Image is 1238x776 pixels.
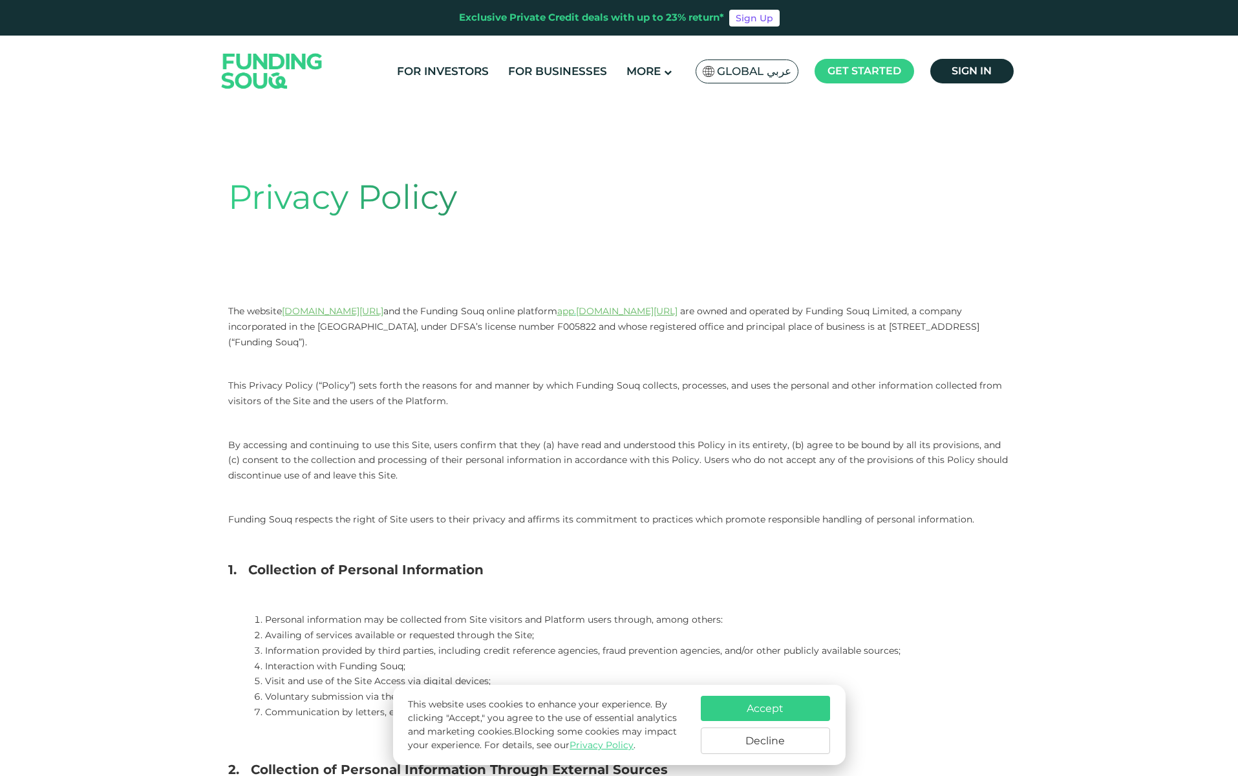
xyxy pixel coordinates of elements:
img: SA Flag [703,66,714,77]
a: . [574,305,576,317]
span: Communication by letters, e-mails, telephone, or any other means. [265,706,567,718]
a: For Businesses [505,61,610,82]
span: Voluntary submission via the Site; and [265,691,438,702]
span: Funding Souq respects the right of Site users to their privacy and affirms its commitment to prac... [228,513,974,525]
a: Sign in [930,59,1014,83]
span: Personal information may be collected from Site visitors and Platform users through, among others: [265,614,723,625]
a: Privacy Policy [570,739,634,751]
span: Interaction with Funding Souq; [265,660,405,672]
span: Availing of services available or requested through the Site; [265,629,534,641]
span: and the Funding Souq online platform [383,305,557,317]
strong: 1. Collection of Personal Information [228,562,484,577]
span: The website [228,305,282,317]
span: This Privacy Policy (“Policy”) sets forth the reasons for and manner by which Funding Souq collec... [228,380,1002,407]
span: Blocking some cookies may impact your experience. [408,726,677,751]
img: Logo [209,38,336,103]
span: are owned and operated by Funding Souq Limited, a company incorporated in the [GEOGRAPHIC_DATA], ... [228,305,979,348]
p: This website uses cookies to enhance your experience. By clicking "Accept," you agree to the use ... [408,698,687,752]
span: By accessing and continuing to use this Site, users confirm that they (a) have read and understoo... [228,439,1008,482]
a: [DOMAIN_NAME][URL] [282,305,383,317]
span: Global عربي [717,64,791,79]
span: Information provided by third parties, including credit reference agencies, fraud prevention agen... [265,645,901,656]
a: For Investors [394,61,492,82]
span: More [626,65,661,78]
a: Sign Up [729,10,780,27]
span: Sign in [952,65,992,77]
button: Accept [701,696,830,721]
span: Get started [827,65,901,77]
span: For details, see our . [484,739,635,751]
button: Decline [701,727,830,754]
h1: Privacy Policy [228,177,1010,217]
span: Visit and use of the Site Access via digital devices; [265,675,491,687]
a: [DOMAIN_NAME][URL] [576,305,678,317]
a: app [557,305,574,317]
div: Exclusive Private Credit deals with up to 23% return* [459,10,724,25]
